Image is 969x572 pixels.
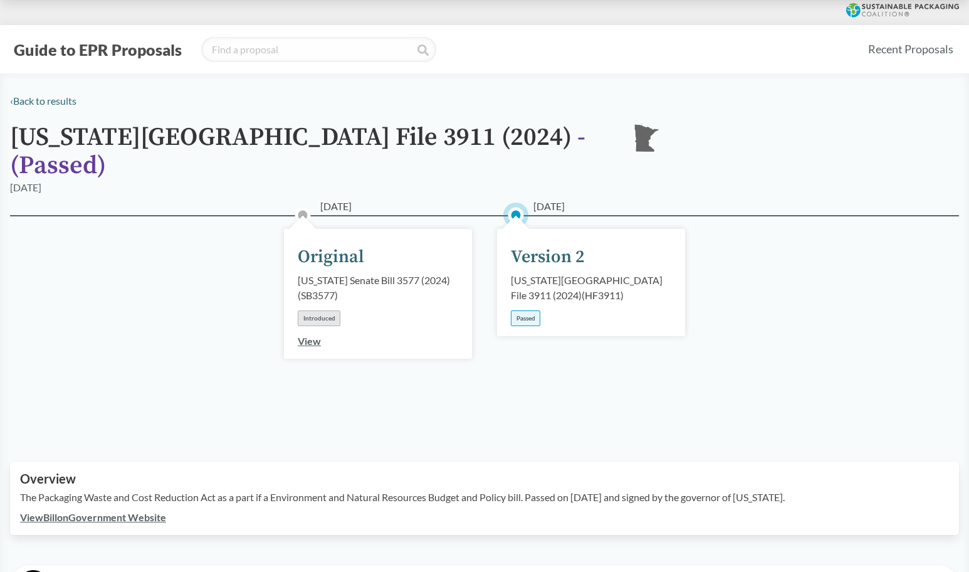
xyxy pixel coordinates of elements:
[533,199,565,214] span: [DATE]
[298,273,458,303] div: [US_STATE] Senate Bill 3577 (2024) ( SB3577 )
[20,511,166,523] a: ViewBillonGovernment Website
[511,244,585,270] div: Version 2
[511,310,540,326] div: Passed
[511,273,671,303] div: [US_STATE][GEOGRAPHIC_DATA] File 3911 (2024) ( HF3911 )
[10,95,76,107] a: ‹Back to results
[10,124,612,180] h1: [US_STATE][GEOGRAPHIC_DATA] File 3911 (2024)
[298,244,364,270] div: Original
[10,122,585,181] span: - ( Passed )
[20,472,949,486] h2: Overview
[201,37,436,62] input: Find a proposal
[10,180,41,195] div: [DATE]
[10,40,186,60] button: Guide to EPR Proposals
[862,35,959,63] a: Recent Proposals
[298,335,321,347] a: View
[20,490,949,505] p: The Packaging Waste and Cost Reduction Act as a part if a Environment and Natural Resources Budge...
[320,199,352,214] span: [DATE]
[298,310,340,326] div: Introduced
